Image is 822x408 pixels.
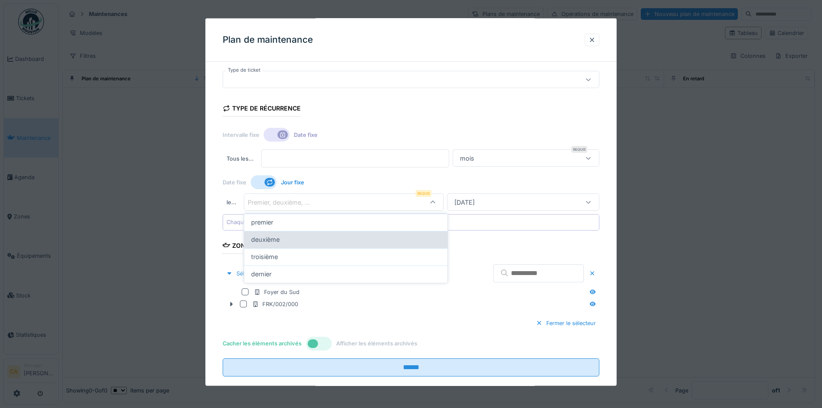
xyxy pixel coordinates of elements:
div: Requis [416,190,431,197]
label: Date fixe [223,178,246,186]
div: Premier, deuxième, ... [248,197,322,207]
label: Type de ticket [226,66,262,74]
label: Cacher les éléments archivés [223,339,302,348]
h3: Plan de maintenance [223,35,313,45]
div: Type de récurrence [223,102,301,117]
div: Tous les … [223,149,258,168]
span: troisième [251,252,278,262]
div: Chaque 3 mois pour toujours. [227,218,306,226]
div: Requis [571,146,587,153]
span: premier [251,218,273,227]
span: deuxième [251,235,280,244]
div: FRK/002/000 [252,300,298,308]
div: Zones et équipements [223,239,309,253]
label: Jour fixe [281,178,304,186]
div: Sélectionner parmi les équipements [223,267,333,279]
span: dernier [251,269,271,279]
div: [DATE] [451,197,478,207]
div: mois [457,153,478,163]
div: Fermer le sélecteur [532,317,599,329]
div: Foyer du Sud [254,288,299,296]
label: Date fixe [294,130,318,139]
div: le … [223,192,240,212]
label: Afficher les éléments archivés [336,339,417,348]
label: Intervalle fixe [223,130,259,139]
